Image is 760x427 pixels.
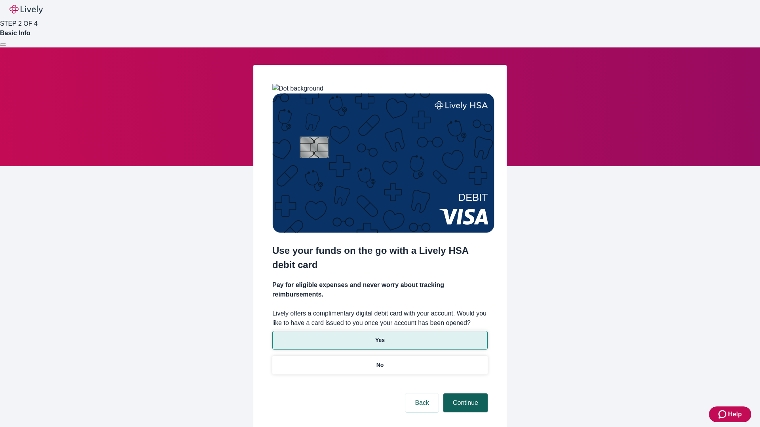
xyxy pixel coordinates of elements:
[718,410,728,419] svg: Zendesk support icon
[709,406,751,422] button: Zendesk support iconHelp
[272,309,488,328] label: Lively offers a complimentary digital debit card with your account. Would you like to have a card...
[272,93,494,233] img: Debit card
[443,393,488,412] button: Continue
[376,361,384,369] p: No
[272,356,488,374] button: No
[375,336,385,344] p: Yes
[405,393,439,412] button: Back
[728,410,742,419] span: Help
[272,280,488,299] h4: Pay for eligible expenses and never worry about tracking reimbursements.
[272,84,323,93] img: Dot background
[272,331,488,350] button: Yes
[272,244,488,272] h2: Use your funds on the go with a Lively HSA debit card
[9,5,43,14] img: Lively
